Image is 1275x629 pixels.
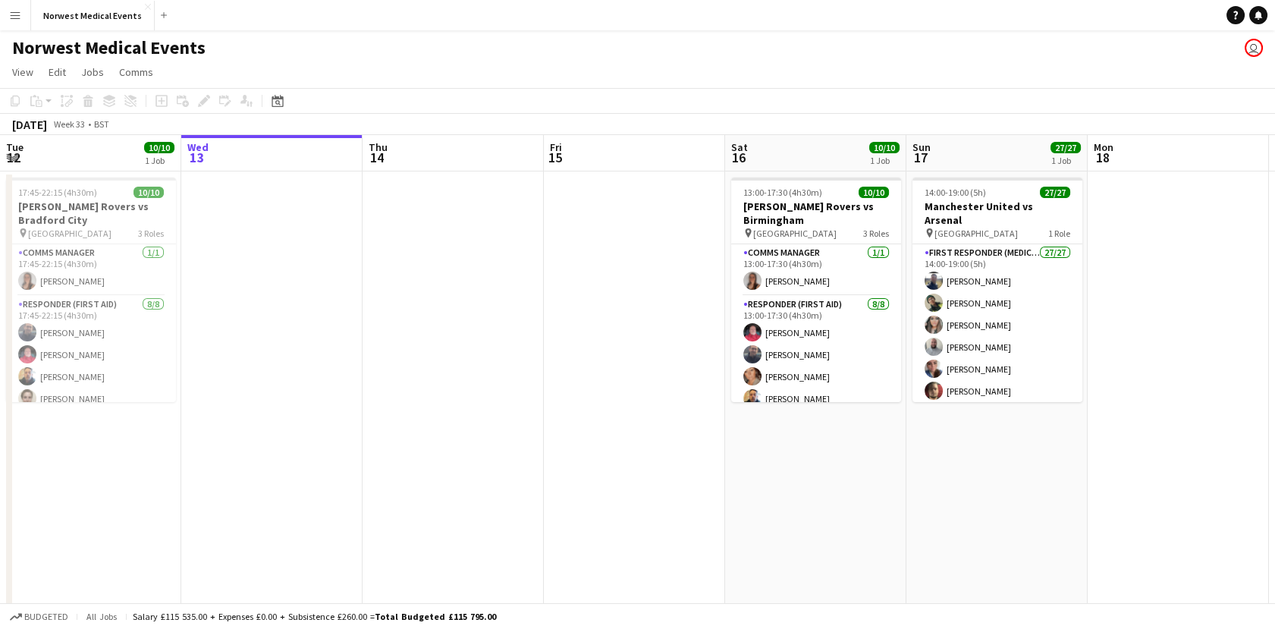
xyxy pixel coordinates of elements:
[12,36,206,59] h1: Norwest Medical Events
[42,62,72,82] a: Edit
[1050,142,1081,153] span: 27/27
[934,228,1018,239] span: [GEOGRAPHIC_DATA]
[1245,39,1263,57] app-user-avatar: Rory Murphy
[731,200,901,227] h3: [PERSON_NAME] Rovers vs Birmingham
[119,65,153,79] span: Comms
[729,149,748,166] span: 16
[859,187,889,198] span: 10/10
[49,65,66,79] span: Edit
[731,296,901,502] app-card-role: Responder (First Aid)8/813:00-17:30 (4h30m)[PERSON_NAME][PERSON_NAME][PERSON_NAME][PERSON_NAME]
[6,140,24,154] span: Tue
[138,228,164,239] span: 3 Roles
[548,149,562,166] span: 15
[144,142,174,153] span: 10/10
[375,611,496,622] span: Total Budgeted £115 795.00
[6,200,176,227] h3: [PERSON_NAME] Rovers vs Bradford City
[31,1,155,30] button: Norwest Medical Events
[12,117,47,132] div: [DATE]
[133,611,496,622] div: Salary £115 535.00 + Expenses £0.00 + Subsistence £260.00 =
[1094,140,1113,154] span: Mon
[18,187,97,198] span: 17:45-22:15 (4h30m)
[28,228,111,239] span: [GEOGRAPHIC_DATA]
[912,140,931,154] span: Sun
[870,155,899,166] div: 1 Job
[369,140,388,154] span: Thu
[81,65,104,79] span: Jobs
[6,178,176,402] app-job-card: 17:45-22:15 (4h30m)10/10[PERSON_NAME] Rovers vs Bradford City [GEOGRAPHIC_DATA]3 RolesComms Manag...
[1040,187,1070,198] span: 27/27
[133,187,164,198] span: 10/10
[731,140,748,154] span: Sat
[550,140,562,154] span: Fri
[731,244,901,296] app-card-role: Comms Manager1/113:00-17:30 (4h30m)[PERSON_NAME]
[743,187,822,198] span: 13:00-17:30 (4h30m)
[185,149,209,166] span: 13
[1051,155,1080,166] div: 1 Job
[12,65,33,79] span: View
[113,62,159,82] a: Comms
[145,155,174,166] div: 1 Job
[8,609,71,625] button: Budgeted
[863,228,889,239] span: 3 Roles
[1048,228,1070,239] span: 1 Role
[912,178,1082,402] app-job-card: 14:00-19:00 (5h)27/27Manchester United vs Arsenal [GEOGRAPHIC_DATA]1 RoleFirst Responder (Medical...
[6,244,176,296] app-card-role: Comms Manager1/117:45-22:15 (4h30m)[PERSON_NAME]
[4,149,24,166] span: 12
[94,118,109,130] div: BST
[912,200,1082,227] h3: Manchester United vs Arsenal
[925,187,986,198] span: 14:00-19:00 (5h)
[910,149,931,166] span: 17
[731,178,901,402] app-job-card: 13:00-17:30 (4h30m)10/10[PERSON_NAME] Rovers vs Birmingham [GEOGRAPHIC_DATA]3 RolesComms Manager1...
[187,140,209,154] span: Wed
[83,611,120,622] span: All jobs
[50,118,88,130] span: Week 33
[1091,149,1113,166] span: 18
[366,149,388,166] span: 14
[869,142,900,153] span: 10/10
[6,296,176,502] app-card-role: Responder (First Aid)8/817:45-22:15 (4h30m)[PERSON_NAME][PERSON_NAME][PERSON_NAME][PERSON_NAME]
[753,228,837,239] span: [GEOGRAPHIC_DATA]
[6,62,39,82] a: View
[75,62,110,82] a: Jobs
[24,612,68,622] span: Budgeted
